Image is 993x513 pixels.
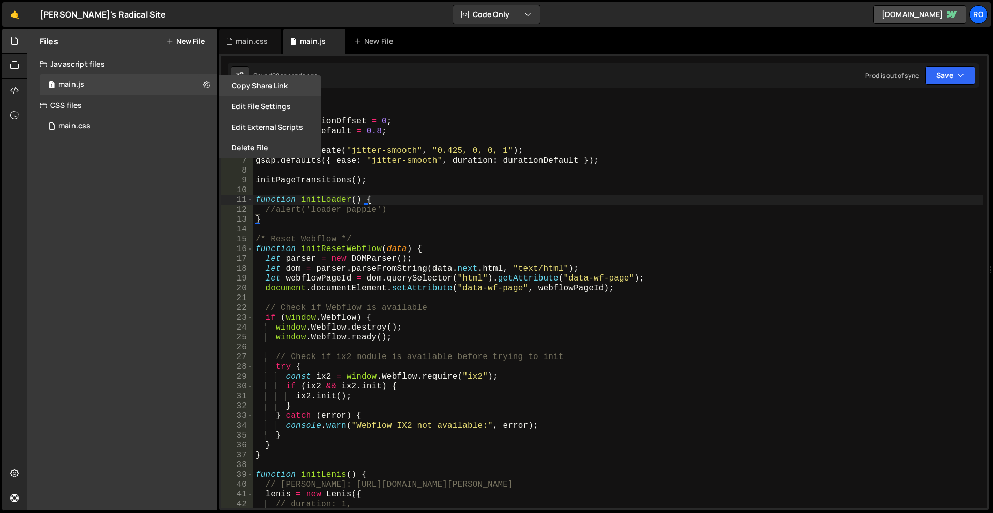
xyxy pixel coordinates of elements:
div: main.js [58,80,84,89]
div: 29 [221,372,253,382]
div: 25 [221,333,253,343]
a: [DOMAIN_NAME] [873,5,966,24]
a: Ro [969,5,988,24]
div: 20 [221,284,253,293]
div: 16726/45737.js [40,74,217,95]
div: 12 [221,205,253,215]
button: Code Only [453,5,540,24]
span: 1 [49,82,55,90]
div: 40 [221,480,253,490]
div: 32 [221,401,253,411]
div: Prod is out of sync [865,71,919,80]
div: 31 [221,392,253,401]
div: 28 [221,362,253,372]
div: 15 [221,235,253,244]
div: 27 [221,352,253,362]
a: 🤙 [2,2,27,27]
div: 10 [221,185,253,195]
div: 21 [221,293,253,303]
div: 14 [221,225,253,235]
div: 8 [221,166,253,176]
div: 16726/45739.css [40,116,217,136]
div: [PERSON_NAME]'s Radical Site [40,8,166,21]
div: 16 [221,244,253,254]
div: 33 [221,411,253,421]
div: 42 [221,500,253,509]
button: Edit External Scripts [219,117,321,137]
button: Edit File Settings [219,96,321,117]
button: Save [925,66,975,85]
div: 30 [221,382,253,392]
div: 23 [221,313,253,323]
div: 38 [221,460,253,470]
div: 39 [221,470,253,480]
div: 18 [221,264,253,274]
div: New File [354,36,397,46]
div: 7 [221,156,253,166]
div: 24 [221,323,253,333]
div: 34 [221,421,253,431]
div: main.js [300,36,326,46]
div: 29 seconds ago [272,71,318,80]
button: Copy share link [219,75,321,96]
div: 26 [221,343,253,352]
div: main.css [58,121,91,131]
button: New File [166,37,205,45]
div: 41 [221,490,253,500]
h2: Files [40,36,58,47]
button: Delete File [219,137,321,158]
div: 17 [221,254,253,264]
div: 9 [221,176,253,185]
div: 11 [221,195,253,205]
div: 19 [221,274,253,284]
div: 22 [221,303,253,313]
div: Saved [253,71,318,80]
div: 36 [221,441,253,450]
div: 35 [221,431,253,441]
div: CSS files [27,95,217,116]
div: main.css [236,36,268,46]
div: 13 [221,215,253,225]
div: 37 [221,450,253,460]
div: Javascript files [27,54,217,74]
